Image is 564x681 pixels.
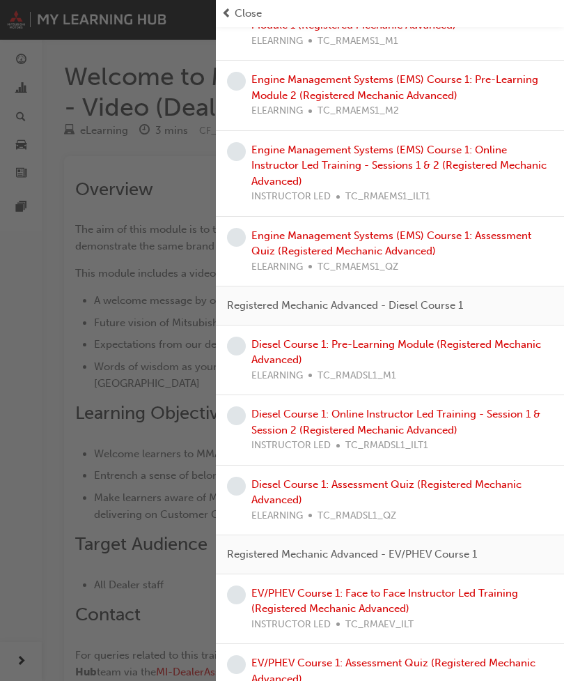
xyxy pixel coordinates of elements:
span: learningRecordVerb_NONE-icon [227,142,246,161]
span: learningRecordVerb_NONE-icon [227,477,246,496]
span: prev-icon [221,6,232,22]
span: ELEARNING [251,103,303,119]
span: ELEARNING [251,508,303,524]
span: learningRecordVerb_NONE-icon [227,337,246,355]
button: prev-iconClose [221,6,558,22]
span: learningRecordVerb_NONE-icon [227,228,246,247]
span: TC_RMADSL1_M1 [318,368,396,384]
span: Registered Mechanic Advanced - EV/PHEV Course 1 [227,546,477,563]
a: Diesel Course 1: Online Instructor Led Training - Session 1 & Session 2 (Registered Mechanic Adva... [251,408,540,436]
span: ELEARNING [251,259,303,275]
span: Close [235,6,262,22]
span: learningRecordVerb_NONE-icon [227,655,246,674]
span: INSTRUCTOR LED [251,438,331,454]
span: learningRecordVerb_NONE-icon [227,406,246,425]
a: Engine Management Systems (EMS) Course 1: Online Instructor Led Training - Sessions 1 & 2 (Regist... [251,144,547,188]
a: Engine Management Systems (EMS) Course 1: Pre-Learning Module 2 (Registered Mechanic Advanced) [251,73,538,102]
a: Diesel Course 1: Assessment Quiz (Registered Mechanic Advanced) [251,478,522,507]
span: TC_RMAEV_ILT [345,617,414,633]
span: learningRecordVerb_NONE-icon [227,72,246,91]
span: TC_RMADSL1_QZ [318,508,396,524]
span: Registered Mechanic Advanced - Diesel Course 1 [227,298,463,314]
span: ELEARNING [251,33,303,49]
span: INSTRUCTOR LED [251,189,331,205]
a: Engine Management Systems (EMS) Course 1: Assessment Quiz (Registered Mechanic Advanced) [251,229,531,258]
a: EV/PHEV Course 1: Face to Face Instructor Led Training (Registered Mechanic Advanced) [251,587,518,615]
span: learningRecordVerb_NONE-icon [227,586,246,604]
span: TC_RMAEMS1_QZ [318,259,398,275]
span: TC_RMAEMS1_M2 [318,103,399,119]
span: TC_RMADSL1_ILT1 [345,438,428,454]
span: TC_RMAEMS1_M1 [318,33,398,49]
span: TC_RMAEMS1_ILT1 [345,189,430,205]
span: INSTRUCTOR LED [251,617,331,633]
span: ELEARNING [251,368,303,384]
a: Diesel Course 1: Pre-Learning Module (Registered Mechanic Advanced) [251,338,541,367]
